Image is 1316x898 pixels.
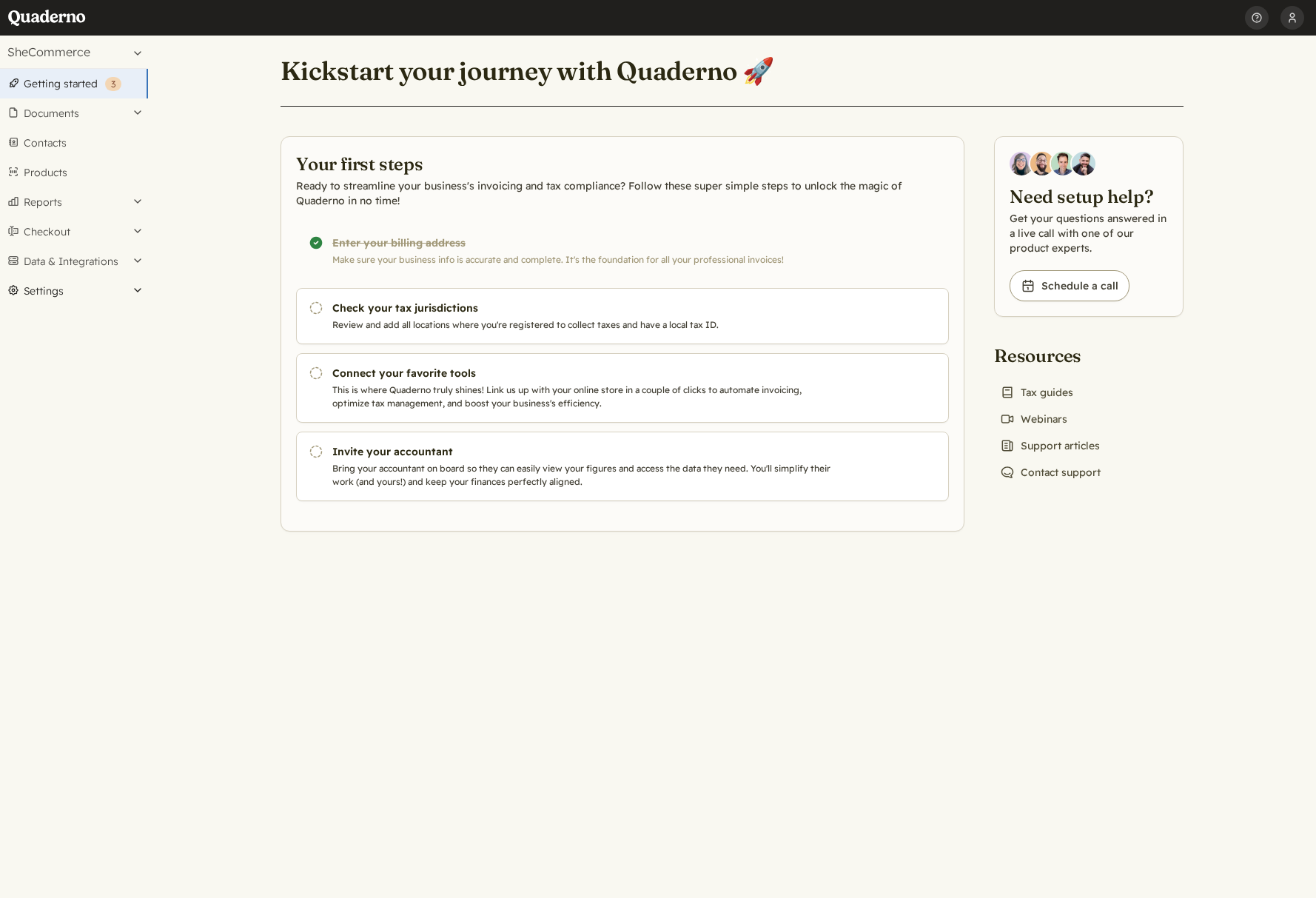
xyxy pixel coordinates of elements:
[332,444,837,459] h3: Invite your accountant
[1010,270,1129,301] a: Schedule a call
[994,409,1073,429] a: Webinars
[332,462,837,489] p: Bring your accountant on board so they can easily view your figures and access the data they need...
[994,344,1107,367] h2: Resources
[296,432,949,501] a: Invite your accountant Bring your accountant on board so they can easily view your figures and ac...
[281,55,774,87] h1: Kickstart your journey with Quaderno 🚀
[296,178,949,208] p: Ready to streamline your business's invoicing and tax compliance? Follow these super simple steps...
[1010,184,1168,208] h2: Need setup help?
[296,288,949,344] a: Check your tax jurisdictions Review and add all locations where you're registered to collect taxe...
[1010,152,1033,175] img: Diana Carrasco, Account Executive at Quaderno
[332,366,837,381] h3: Connect your favorite tools
[1010,211,1168,255] p: Get your questions answered in a live call with one of our product experts.
[296,353,949,423] a: Connect your favorite tools This is where Quaderno truly shines! Link us up with your online stor...
[1051,152,1075,175] img: Ivo Oltmans, Business Developer at Quaderno
[1030,152,1054,175] img: Jairo Fumero, Account Executive at Quaderno
[296,152,949,175] h2: Your first steps
[994,435,1106,456] a: Support articles
[332,383,837,410] p: This is where Quaderno truly shines! Link us up with your online store in a couple of clicks to a...
[111,78,115,90] span: 3
[994,382,1079,403] a: Tax guides
[994,462,1107,483] a: Contact support
[332,318,837,332] p: Review and add all locations where you're registered to collect taxes and have a local tax ID.
[332,301,837,315] h3: Check your tax jurisdictions
[1072,152,1095,175] img: Javier Rubio, DevRel at Quaderno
